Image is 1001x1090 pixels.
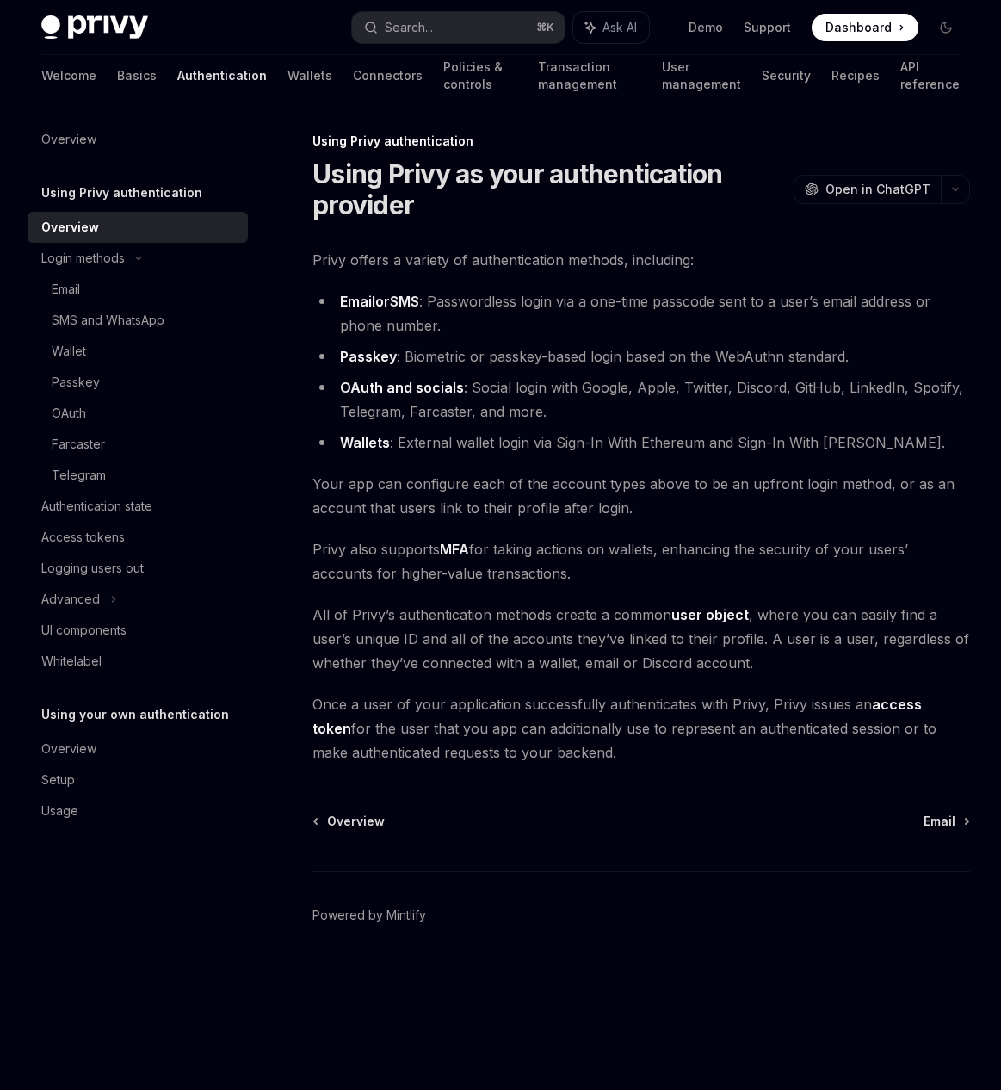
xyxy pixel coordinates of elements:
[312,133,970,150] div: Using Privy authentication
[794,175,941,204] button: Open in ChatGPT
[314,813,385,830] a: Overview
[52,465,106,486] div: Telegram
[312,692,970,765] span: Once a user of your application successfully authenticates with Privy, Privy issues an for the us...
[28,212,248,243] a: Overview
[385,17,433,38] div: Search...
[662,55,741,96] a: User management
[41,558,144,579] div: Logging users out
[312,907,426,924] a: Powered by Mintlify
[287,55,332,96] a: Wallets
[932,14,960,41] button: Toggle dark mode
[327,813,385,830] span: Overview
[117,55,157,96] a: Basics
[177,55,267,96] a: Authentication
[28,615,248,646] a: UI components
[52,372,100,393] div: Passkey
[340,348,397,366] a: Passkey
[41,55,96,96] a: Welcome
[443,55,517,96] a: Policies & controls
[28,796,248,827] a: Usage
[52,434,105,455] div: Farcaster
[28,553,248,584] a: Logging users out
[924,813,955,830] span: Email
[924,813,968,830] a: Email
[340,434,390,452] a: Wallets
[28,336,248,367] a: Wallet
[52,310,164,331] div: SMS and WhatsApp
[41,651,102,672] div: Whitelabel
[41,770,75,790] div: Setup
[340,293,419,311] strong: or
[312,430,970,455] li: : External wallet login via Sign-In With Ethereum and Sign-In With [PERSON_NAME].
[573,12,649,43] button: Ask AI
[41,589,100,610] div: Advanced
[762,55,811,96] a: Security
[41,620,127,641] div: UI components
[671,606,749,624] a: user object
[41,801,78,821] div: Usage
[312,537,970,585] span: Privy also supports for taking actions on wallets, enhancing the security of your users’ accounts...
[41,704,229,725] h5: Using your own authentication
[312,158,787,220] h1: Using Privy as your authentication provider
[41,527,125,548] div: Access tokens
[28,491,248,522] a: Authentication state
[825,19,892,36] span: Dashboard
[744,19,791,36] a: Support
[41,15,148,40] img: dark logo
[41,248,125,269] div: Login methods
[353,55,423,96] a: Connectors
[41,739,96,759] div: Overview
[390,293,419,311] a: SMS
[28,429,248,460] a: Farcaster
[28,398,248,429] a: OAuth
[52,279,80,300] div: Email
[536,21,554,34] span: ⌘ K
[831,55,880,96] a: Recipes
[28,765,248,796] a: Setup
[28,734,248,765] a: Overview
[312,289,970,338] li: : Passwordless login via a one-time passcode sent to a user’s email address or phone number.
[28,124,248,155] a: Overview
[900,55,960,96] a: API reference
[28,367,248,398] a: Passkey
[825,181,930,198] span: Open in ChatGPT
[41,496,152,517] div: Authentication state
[312,603,970,675] span: All of Privy’s authentication methods create a common , where you can easily find a user’s unique...
[352,12,565,43] button: Search...⌘K
[340,379,464,397] a: OAuth and socials
[28,274,248,305] a: Email
[812,14,918,41] a: Dashboard
[28,305,248,336] a: SMS and WhatsApp
[28,460,248,491] a: Telegram
[689,19,723,36] a: Demo
[440,541,469,559] a: MFA
[41,183,202,203] h5: Using Privy authentication
[312,344,970,368] li: : Biometric or passkey-based login based on the WebAuthn standard.
[28,646,248,677] a: Whitelabel
[538,55,641,96] a: Transaction management
[312,248,970,272] span: Privy offers a variety of authentication methods, including:
[41,217,99,238] div: Overview
[312,472,970,520] span: Your app can configure each of the account types above to be an upfront login method, or as an ac...
[41,129,96,150] div: Overview
[340,293,375,311] a: Email
[52,403,86,424] div: OAuth
[28,522,248,553] a: Access tokens
[602,19,637,36] span: Ask AI
[52,341,86,362] div: Wallet
[312,375,970,424] li: : Social login with Google, Apple, Twitter, Discord, GitHub, LinkedIn, Spotify, Telegram, Farcast...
